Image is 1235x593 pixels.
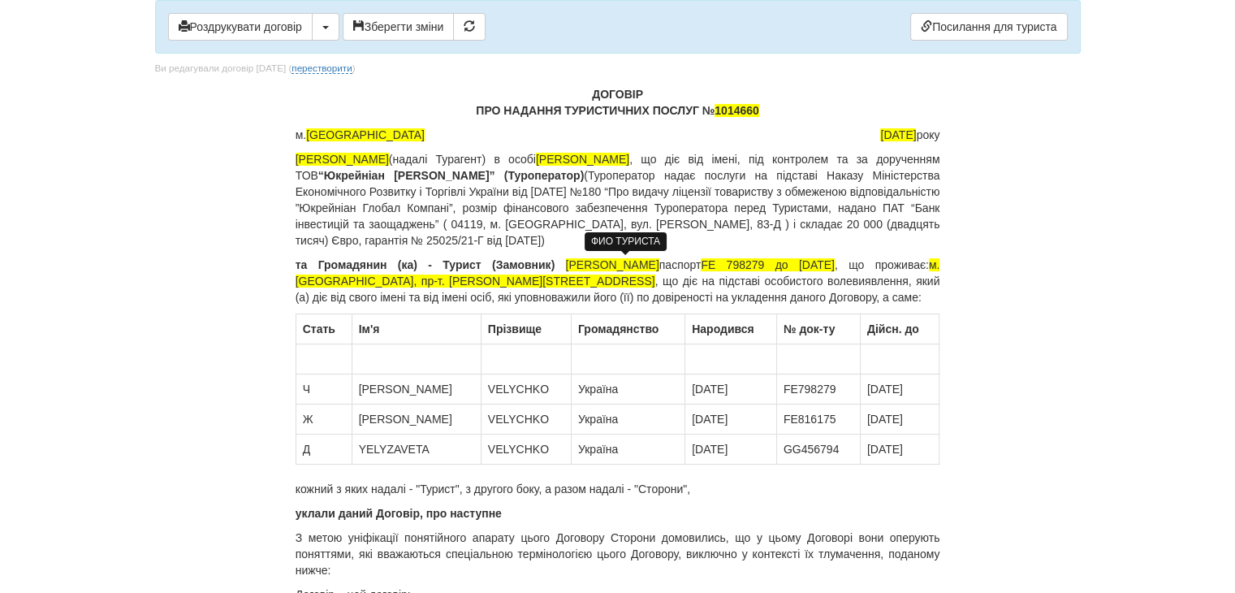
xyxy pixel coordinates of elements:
[880,128,916,141] span: [DATE]
[352,374,481,405] td: [PERSON_NAME]
[306,128,425,141] span: [GEOGRAPHIC_DATA]
[571,435,684,465] td: Україна
[776,435,860,465] td: GG456794
[296,257,940,305] p: паспорт , що проживає: , що діє на підставі особистого волевиявлення, який (а) діє від свого імен...
[880,127,939,143] span: року
[776,405,860,435] td: FE816175
[776,374,860,405] td: FE798279
[536,153,629,166] span: [PERSON_NAME]
[566,258,659,271] span: [PERSON_NAME]
[860,314,939,344] th: Дійсн. до
[296,151,940,249] p: (надалі Турагент) в особі , що діє від імені, під контролем та за дорученням ТОВ (Туроператор над...
[352,405,481,435] td: [PERSON_NAME]
[685,405,777,435] td: [DATE]
[715,104,759,117] span: 1014660
[481,314,571,344] th: Прiзвище
[685,314,777,344] th: Народився
[296,153,389,166] span: [PERSON_NAME]
[296,505,940,522] p: уклали даний Договір, про наступне
[296,481,940,497] p: кожний з яких надалі - "Турист", з другого боку, а разом надалі - "Сторони",
[685,374,777,405] td: [DATE]
[860,405,939,435] td: [DATE]
[701,258,835,271] span: FE 798279 до [DATE]
[296,127,425,143] span: м.
[685,435,777,465] td: [DATE]
[296,435,352,465] td: Д
[585,232,667,251] div: ФИО ТУРИСТА
[168,13,313,41] button: Роздрукувати договір
[481,374,571,405] td: VELYCHKO
[296,374,352,405] td: Ч
[776,314,860,344] th: № док-ту
[296,530,940,578] p: З метою уніфікації понятійного апарату цього Договору Сторони домовились, що у цьому Договорі вон...
[860,435,939,465] td: [DATE]
[296,258,555,271] b: та Громадянин (ка) - Турист (Замовник)
[296,86,940,119] p: ДОГОВІР ПРО НАДАННЯ ТУРИСТИЧНИХ ПОСЛУГ №
[352,435,481,465] td: YELYZAVETA
[291,63,352,74] a: перестворити
[481,435,571,465] td: VELYCHKO
[296,314,352,344] th: Стать
[296,405,352,435] td: Ж
[481,405,571,435] td: VELYCHKO
[571,405,684,435] td: Україна
[571,314,684,344] th: Громадянство
[155,62,356,76] div: Ви редагували договір [DATE] ( )
[571,374,684,405] td: Україна
[318,169,584,182] b: “Юкрейніан [PERSON_NAME]” (Туроператор)
[860,374,939,405] td: [DATE]
[910,13,1067,41] a: Посилання для туриста
[343,13,455,41] button: Зберегти зміни
[352,314,481,344] th: Ім'я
